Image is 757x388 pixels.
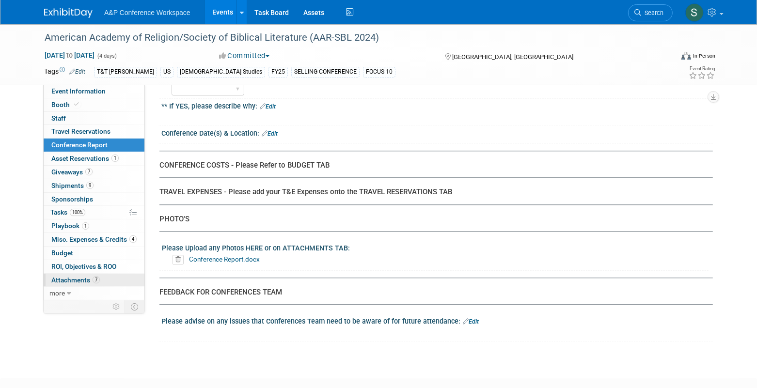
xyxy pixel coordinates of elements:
[44,287,144,300] a: more
[94,67,157,77] div: T&T [PERSON_NAME]
[173,256,188,263] a: Delete attachment?
[129,235,137,243] span: 4
[44,112,144,125] a: Staff
[44,166,144,179] a: Giveaways7
[641,9,663,16] span: Search
[615,50,715,65] div: Event Format
[51,249,73,257] span: Budget
[681,52,691,60] img: Format-Inperson.png
[262,130,278,137] a: Edit
[44,98,144,111] a: Booth
[51,114,66,122] span: Staff
[51,182,94,189] span: Shipments
[291,67,360,77] div: SELLING CONFERENCE
[44,233,144,246] a: Misc. Expenses & Credits4
[689,66,715,71] div: Event Rating
[189,255,260,263] a: Conference Report.docx
[51,155,119,162] span: Asset Reservations
[86,182,94,189] span: 9
[51,87,106,95] span: Event Information
[161,314,713,326] div: Please advise on any issues that Conferences Team need to be aware of for future attendance:
[51,168,93,176] span: Giveaways
[65,51,74,59] span: to
[216,51,273,61] button: Committed
[51,101,81,109] span: Booth
[50,208,85,216] span: Tasks
[85,168,93,175] span: 7
[44,139,144,152] a: Conference Report
[160,67,173,77] div: US
[44,8,93,18] img: ExhibitDay
[51,141,108,149] span: Conference Report
[363,67,395,77] div: FOCUS 10
[51,127,110,135] span: Travel Reservations
[161,99,713,111] div: ** If YES, please describe why:
[125,300,145,313] td: Toggle Event Tabs
[463,318,479,325] a: Edit
[177,67,265,77] div: [DEMOGRAPHIC_DATA] Studies
[44,206,144,219] a: Tasks100%
[70,209,85,216] span: 100%
[44,274,144,287] a: Attachments7
[159,287,706,297] div: FEEDBACK FOR CONFERENCES TEAM
[685,3,704,22] img: Sophia Hettler
[162,241,709,253] div: Please Upload any Photos HERE or on ATTACHMENTS TAB:
[51,235,137,243] span: Misc. Expenses & Credits
[44,219,144,233] a: Playbook1
[108,300,125,313] td: Personalize Event Tab Strip
[93,276,100,283] span: 7
[44,125,144,138] a: Travel Reservations
[44,66,85,78] td: Tags
[44,179,144,192] a: Shipments9
[44,193,144,206] a: Sponsorships
[111,155,119,162] span: 1
[104,9,190,16] span: A&P Conference Workspace
[159,214,706,224] div: PHOTO'S
[74,102,79,107] i: Booth reservation complete
[44,152,144,165] a: Asset Reservations1
[51,222,89,230] span: Playbook
[159,160,706,171] div: CONFERENCE COSTS - Please Refer to BUDGET TAB
[49,289,65,297] span: more
[51,263,116,270] span: ROI, Objectives & ROO
[69,68,85,75] a: Edit
[628,4,673,21] a: Search
[159,187,706,197] div: TRAVEL EXPENSES - Please add your T&E Expenses onto the TRAVEL RESERVATIONS TAB
[161,126,713,139] div: Conference Date(s) & Location:
[96,53,117,59] span: (4 days)
[693,52,715,60] div: In-Person
[44,85,144,98] a: Event Information
[44,247,144,260] a: Budget
[51,195,93,203] span: Sponsorships
[44,51,95,60] span: [DATE] [DATE]
[44,260,144,273] a: ROI, Objectives & ROO
[268,67,288,77] div: FY25
[51,276,100,284] span: Attachments
[41,29,658,47] div: American Academy of Religion/Society of Biblical Literature (AAR-SBL 2024)
[260,103,276,110] a: Edit
[452,53,573,61] span: [GEOGRAPHIC_DATA], [GEOGRAPHIC_DATA]
[82,222,89,230] span: 1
